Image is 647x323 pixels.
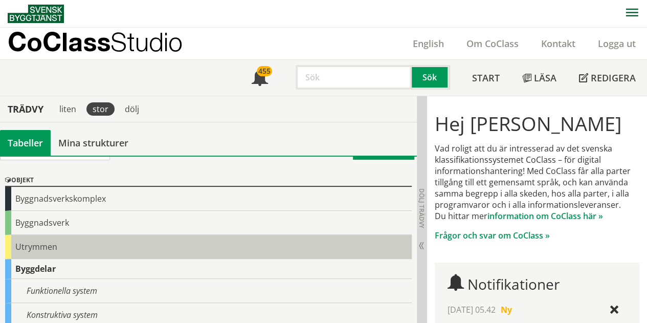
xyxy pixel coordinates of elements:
[568,60,647,96] a: Redigera
[417,188,426,228] span: Dölj trädvy
[501,304,512,315] span: Ny
[472,72,500,84] span: Start
[2,103,49,115] div: Trädvy
[86,102,115,116] div: stor
[5,235,412,259] div: Utrymmen
[240,60,279,96] a: 455
[296,65,412,90] input: Sök
[8,28,205,59] a: CoClassStudio
[467,274,560,294] span: Notifikationer
[511,60,568,96] a: Läsa
[448,304,496,315] span: [DATE] 05.42
[8,5,64,23] img: Svensk Byggtjänst
[110,27,183,57] span: Studio
[587,37,647,50] a: Logga ut
[591,72,636,84] span: Redigera
[5,211,412,235] div: Byggnadsverk
[487,210,603,222] a: information om CoClass här »
[252,71,268,87] span: Notifikationer
[5,187,412,211] div: Byggnadsverkskomplex
[530,37,587,50] a: Kontakt
[455,37,530,50] a: Om CoClass
[534,72,556,84] span: Läsa
[53,102,82,116] div: liten
[257,66,272,76] div: 455
[435,143,639,222] p: Vad roligt att du är intresserad av det svenska klassifikationssystemet CoClass – för digital inf...
[51,130,136,156] a: Mina strukturer
[5,175,412,187] div: Objekt
[401,37,455,50] a: English
[5,259,412,279] div: Byggdelar
[119,102,145,116] div: dölj
[8,36,183,48] p: CoClass
[435,112,639,135] h1: Hej [PERSON_NAME]
[461,60,511,96] a: Start
[435,230,550,241] a: Frågor och svar om CoClass »
[5,279,412,303] div: Funktionella system
[412,65,450,90] button: Sök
